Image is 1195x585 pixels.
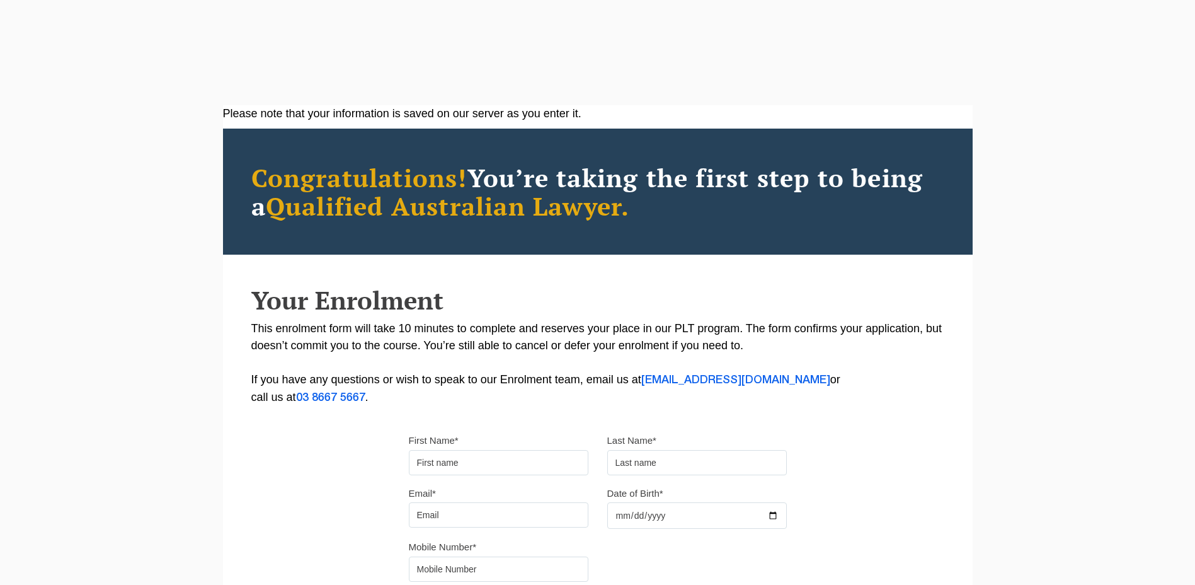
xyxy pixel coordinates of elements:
p: This enrolment form will take 10 minutes to complete and reserves your place in our PLT program. ... [251,320,944,407]
a: [EMAIL_ADDRESS][DOMAIN_NAME] [641,375,830,385]
h2: You’re taking the first step to being a [251,163,944,220]
label: First Name* [409,434,459,447]
input: Last name [607,450,787,475]
label: Mobile Number* [409,541,477,553]
span: Congratulations! [251,161,467,194]
div: Please note that your information is saved on our server as you enter it. [223,105,973,122]
label: Last Name* [607,434,656,447]
input: Email [409,502,588,528]
input: First name [409,450,588,475]
label: Date of Birth* [607,487,663,500]
span: Qualified Australian Lawyer. [266,189,630,223]
h2: Your Enrolment [251,286,944,314]
input: Mobile Number [409,557,588,582]
label: Email* [409,487,436,500]
a: 03 8667 5667 [296,393,365,403]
